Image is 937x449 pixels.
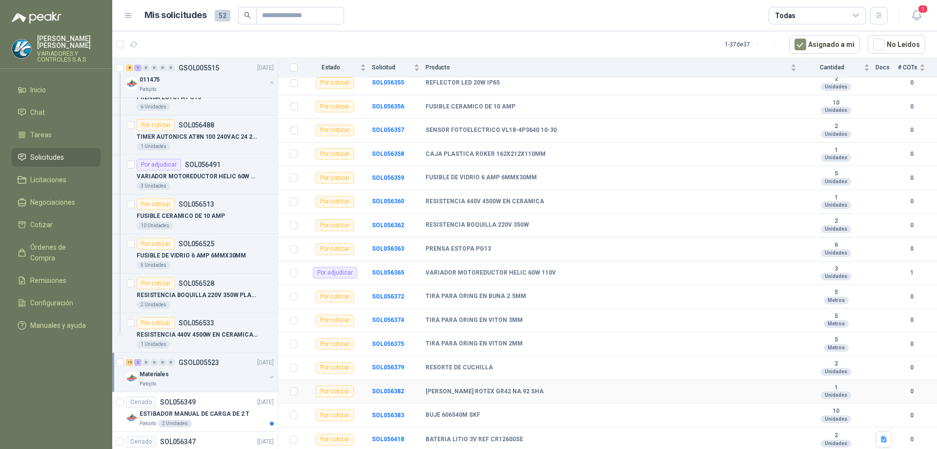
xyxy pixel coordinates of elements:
[30,197,75,208] span: Negociaciones
[12,238,101,267] a: Órdenes de Compra
[372,198,404,205] a: SOL056360
[426,150,546,158] b: CAJA PLASTICA ROKER 162X212X110MM
[140,86,156,93] p: Patojito
[151,64,158,71] div: 0
[821,83,851,91] div: Unidades
[316,148,354,160] div: Por cotizar
[257,358,274,367] p: [DATE]
[30,107,45,118] span: Chat
[137,301,170,309] div: 2 Unidades
[898,64,917,71] span: # COTs
[898,411,925,420] b: 0
[185,161,221,168] p: SOL056491
[257,437,274,447] p: [DATE]
[30,242,91,263] span: Órdenes de Compra
[426,174,537,182] b: FUSIBLE DE VIDRIO 6 AMP 6MMX30MM
[898,244,925,254] b: 0
[137,330,258,340] p: RESISTENCIA 440V 4500W EN CERAMICA BM
[140,409,249,419] p: ESTIBADOR MANUAL DE CARGA DE 2 T
[316,101,354,112] div: Por cotizar
[158,420,192,428] div: 2 Unidades
[426,245,491,253] b: PRENSA ESTOPA PG13
[426,64,789,71] span: Producto
[372,364,404,371] a: SOL056379
[257,64,274,73] p: [DATE]
[140,420,156,428] p: Patojito
[313,267,357,278] div: Por adjudicar
[821,201,851,209] div: Unidades
[775,10,795,21] div: Todas
[802,313,870,321] b: 5
[821,368,851,376] div: Unidades
[137,103,170,111] div: 6 Unidades
[179,122,214,128] p: SOL056488
[802,241,870,249] b: 6
[372,269,404,276] a: SOL056365
[12,40,31,58] img: Company Logo
[824,344,849,352] div: Metros
[112,313,278,353] a: Por cotizarSOL056533RESISTENCIA 440V 4500W EN CERAMICA BM1 Unidades
[802,194,870,202] b: 1
[372,293,404,300] a: SOL056372
[30,152,64,163] span: Solicitudes
[898,78,925,87] b: 0
[144,8,207,22] h1: Mis solicitudes
[802,360,870,368] b: 2
[426,58,802,77] th: Producto
[898,340,925,349] b: 0
[30,275,66,286] span: Remisiones
[898,387,925,396] b: 0
[426,79,500,87] b: REFLECTOR LED 20W IP65
[802,58,876,77] th: Cantidad
[802,75,870,83] b: 2
[112,115,278,155] a: Por cotizarSOL056488TIMER AUTONICS AT8N 100 240VAC 24 240VDC1 Unidades
[821,154,851,162] div: Unidades
[372,79,404,86] a: SOL056355
[898,197,925,206] b: 0
[898,58,937,77] th: # COTs
[908,7,925,24] button: 1
[372,150,404,157] b: SOL056358
[137,182,170,190] div: 3 Unidades
[112,155,278,194] a: Por adjudicarSOL056491VARIADOR MOTOREDUCTOR HELIC 60W 110V3 Unidades
[179,320,214,326] p: SOL056533
[316,77,354,89] div: Por cotizar
[30,320,86,331] span: Manuales y ayuda
[821,391,851,399] div: Unidades
[140,370,169,379] p: Materiales
[112,194,278,234] a: Por cotizarSOL056513FUSIBLE CERAMICO DE 10 AMP10 Unidades
[316,291,354,302] div: Por cotizar
[179,280,214,287] p: SOL056528
[372,341,404,347] b: SOL056375
[12,316,101,335] a: Manuales y ayuda
[372,103,404,110] b: SOL056356
[12,271,101,290] a: Remisiones
[426,388,544,396] b: [PERSON_NAME] ROTEX GR42 NA 92 SHA
[316,196,354,208] div: Por cotizar
[898,173,925,183] b: 0
[802,170,870,178] b: 5
[372,388,404,395] a: SOL056382
[372,317,404,323] a: SOL056374
[140,380,156,388] p: Patojito
[898,316,925,325] b: 0
[802,265,870,273] b: 3
[802,99,870,107] b: 10
[898,268,925,278] b: 1
[12,193,101,212] a: Negociaciones
[137,278,175,289] div: Por cotizar
[257,398,274,407] p: [DATE]
[215,10,230,21] span: 52
[12,81,101,99] a: Inicio
[316,362,354,374] div: Por cotizar
[12,294,101,312] a: Configuración
[898,150,925,159] b: 0
[372,127,404,133] b: SOL056357
[30,174,66,185] span: Licitaciones
[30,219,53,230] span: Cotizar
[821,440,851,448] div: Unidades
[372,412,404,419] a: SOL056383
[898,126,925,135] b: 0
[426,221,529,229] b: RESISTENCIA BOQUILLA 220V 350W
